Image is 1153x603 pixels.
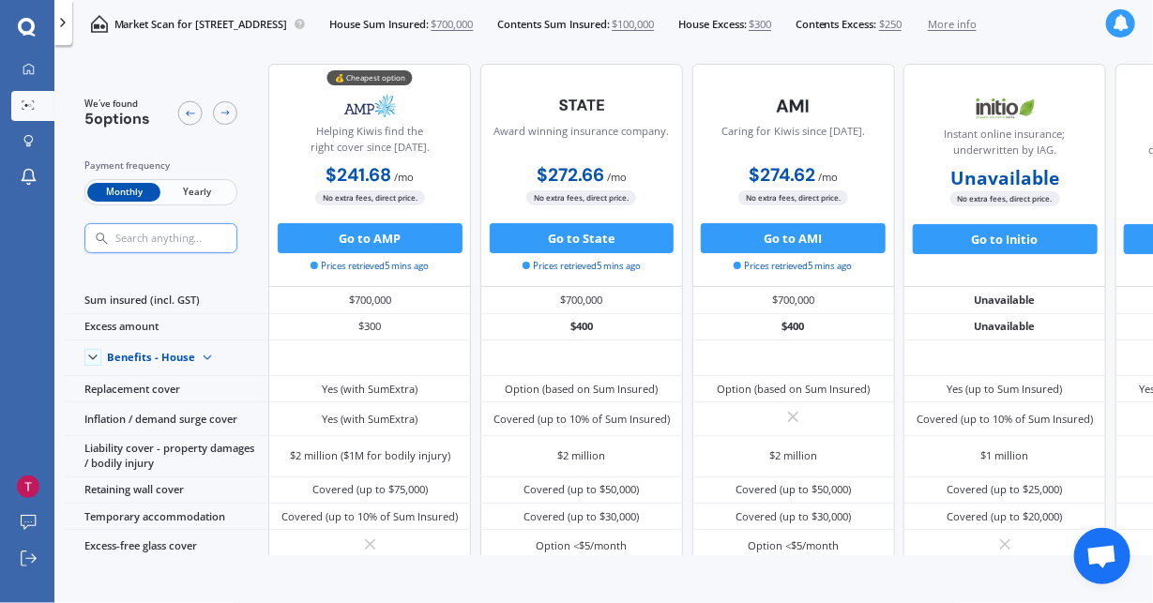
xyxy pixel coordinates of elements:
[321,87,420,125] img: AMP.webp
[87,183,160,203] span: Monthly
[290,448,450,463] div: $2 million ($1M for bodily injury)
[738,190,848,204] span: No extra fees, direct price.
[281,124,458,161] div: Helping Kiwis find the right cover since [DATE].
[948,509,1063,524] div: Covered (up to $20,000)
[736,509,851,524] div: Covered (up to $30,000)
[327,70,413,85] div: 💰 Cheapest option
[322,382,417,397] div: Yes (with SumExtra)
[948,382,1063,397] div: Yes (up to Sum Insured)
[692,287,895,313] div: $700,000
[432,17,474,32] span: $700,000
[903,287,1106,313] div: Unavailable
[913,224,1098,254] button: Go to Initio
[66,477,268,504] div: Retaining wall cover
[394,170,414,184] span: / mo
[523,509,639,524] div: Covered (up to $30,000)
[917,412,1093,427] div: Covered (up to 10% of Sum Insured)
[748,538,839,553] div: Option <$5/month
[66,402,268,435] div: Inflation / demand surge cover
[981,448,1029,463] div: $1 million
[66,314,268,340] div: Excess amount
[493,412,670,427] div: Covered (up to 10% of Sum Insured)
[879,17,902,32] span: $250
[326,163,391,187] b: $241.68
[281,509,458,524] div: Covered (up to 10% of Sum Insured)
[749,17,771,32] span: $300
[1074,528,1130,584] div: Open chat
[903,314,1106,340] div: Unavailable
[480,287,683,313] div: $700,000
[66,530,268,563] div: Excess-free glass cover
[312,482,428,497] div: Covered (up to $75,000)
[114,17,288,32] p: Market Scan for [STREET_ADDRESS]
[701,223,886,253] button: Go to AMI
[107,351,195,364] div: Benefits - House
[17,475,39,498] img: ACg8ocJfw59GNcPWb-LnIN9KVji-aVT98MIKo91CjIAG14MkIOzLxA=s96-c
[84,158,237,173] div: Payment frequency
[90,15,108,33] img: home-and-contents.b802091223b8502ef2dd.svg
[736,482,851,497] div: Covered (up to $50,000)
[66,504,268,530] div: Temporary accommodation
[114,232,267,245] input: Search anything...
[948,482,1063,497] div: Covered (up to $25,000)
[84,98,150,111] span: We've found
[66,287,268,313] div: Sum insured (incl. GST)
[917,127,1093,164] div: Instant online insurance; underwritten by IAG.
[769,448,817,463] div: $2 million
[607,170,627,184] span: / mo
[796,17,877,32] span: Contents Excess:
[717,382,870,397] div: Option (based on Sum Insured)
[66,436,268,477] div: Liability cover - property damages / bodily injury
[537,163,604,187] b: $272.66
[329,17,429,32] span: House Sum Insured:
[278,223,463,253] button: Go to AMP
[160,183,234,203] span: Yearly
[928,17,977,32] span: More info
[557,448,605,463] div: $2 million
[497,17,610,32] span: Contents Sum Insured:
[493,124,669,161] div: Award winning insurance company.
[818,170,838,184] span: / mo
[532,87,631,123] img: State-text-1.webp
[480,314,683,340] div: $400
[490,223,675,253] button: Go to State
[322,412,417,427] div: Yes (with SumExtra)
[315,190,425,204] span: No extra fees, direct price.
[195,346,220,370] img: Benefit content down
[268,287,471,313] div: $700,000
[734,260,852,273] span: Prices retrieved 5 mins ago
[950,171,1059,186] b: Unavailable
[721,124,865,161] div: Caring for Kiwis since [DATE].
[523,260,641,273] span: Prices retrieved 5 mins ago
[612,17,654,32] span: $100,000
[84,109,150,128] span: 5 options
[678,17,747,32] span: House Excess:
[311,260,429,273] span: Prices retrieved 5 mins ago
[692,314,895,340] div: $400
[505,382,658,397] div: Option (based on Sum Insured)
[536,538,627,553] div: Option <$5/month
[526,190,636,204] span: No extra fees, direct price.
[523,482,639,497] div: Covered (up to $50,000)
[749,163,815,187] b: $274.62
[955,90,1054,128] img: Initio.webp
[268,314,471,340] div: $300
[744,87,843,125] img: AMI-text-1.webp
[950,191,1060,205] span: No extra fees, direct price.
[66,376,268,402] div: Replacement cover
